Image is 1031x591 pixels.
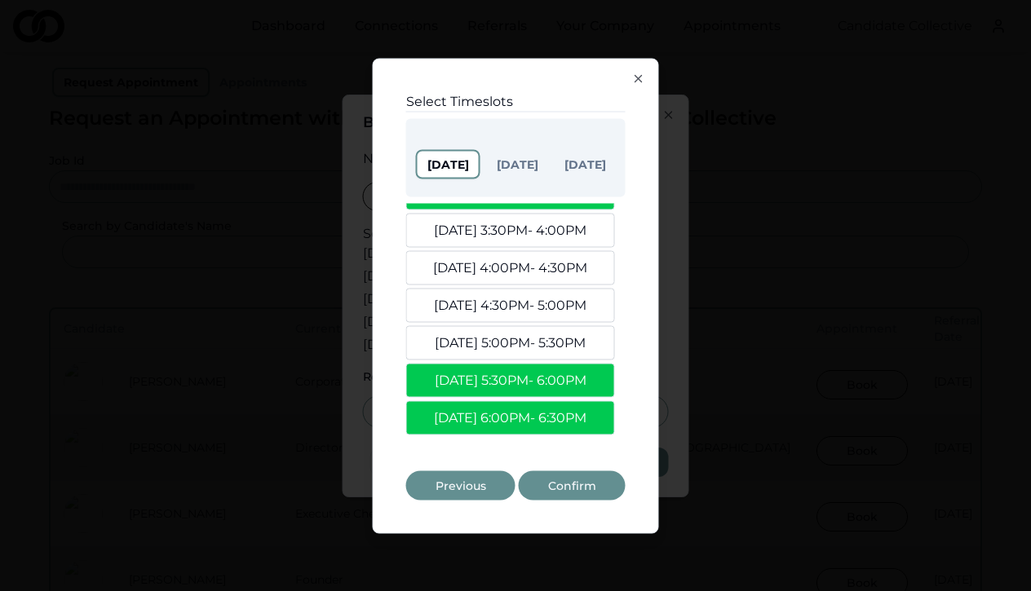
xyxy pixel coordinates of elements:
[519,470,626,500] button: Confirm
[406,91,626,111] h3: Select Timeslots
[555,151,616,177] button: [DATE]
[406,325,615,359] button: [DATE] 5:00PM- 5:30PM
[406,400,615,434] button: [DATE] 6:00PM- 6:30PM
[406,250,615,284] button: [DATE] 4:00PM- 4:30PM
[416,149,480,179] button: [DATE]
[406,363,615,397] button: [DATE] 5:30PM- 6:00PM
[406,213,615,247] button: [DATE] 3:30PM- 4:00PM
[406,470,515,500] button: Previous
[406,288,615,322] button: [DATE] 4:30PM- 5:00PM
[487,151,548,177] button: [DATE]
